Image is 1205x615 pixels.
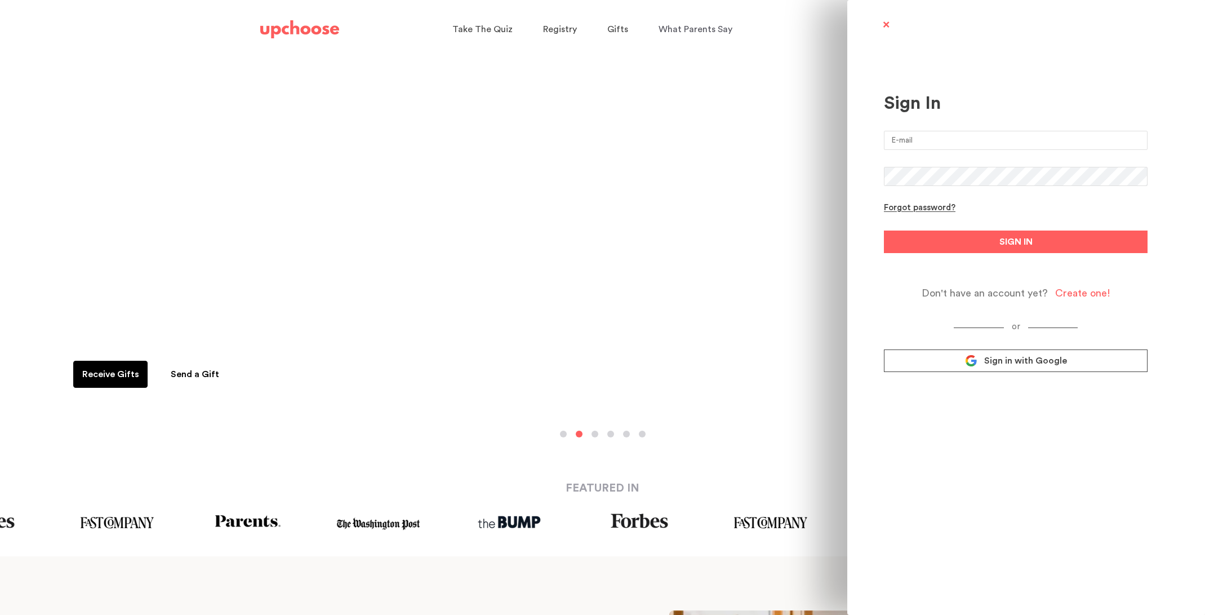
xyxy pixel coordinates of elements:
[884,349,1148,372] a: Sign in with Google
[884,231,1148,253] button: SIGN IN
[884,131,1148,150] input: E-mail
[999,235,1033,249] span: SIGN IN
[884,92,1148,114] div: Sign In
[1055,287,1110,300] div: Create one!
[984,355,1067,366] span: Sign in with Google
[922,287,1048,300] span: Don't have an account yet?
[884,203,955,214] div: Forgot password?
[1004,322,1028,331] span: or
